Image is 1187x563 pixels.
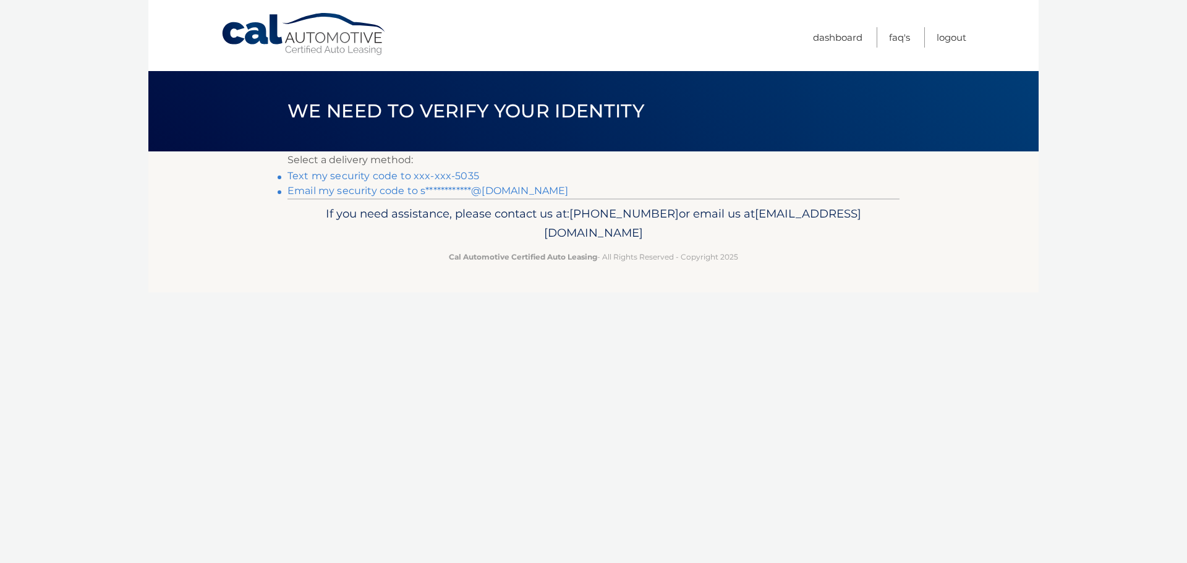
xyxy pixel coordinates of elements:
a: FAQ's [889,27,910,48]
a: Dashboard [813,27,862,48]
span: We need to verify your identity [287,99,644,122]
p: If you need assistance, please contact us at: or email us at [296,204,891,243]
a: Text my security code to xxx-xxx-5035 [287,170,479,182]
span: [PHONE_NUMBER] [569,206,679,221]
p: - All Rights Reserved - Copyright 2025 [296,250,891,263]
strong: Cal Automotive Certified Auto Leasing [449,252,597,261]
p: Select a delivery method: [287,151,900,169]
a: Cal Automotive [221,12,388,56]
a: Logout [937,27,966,48]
